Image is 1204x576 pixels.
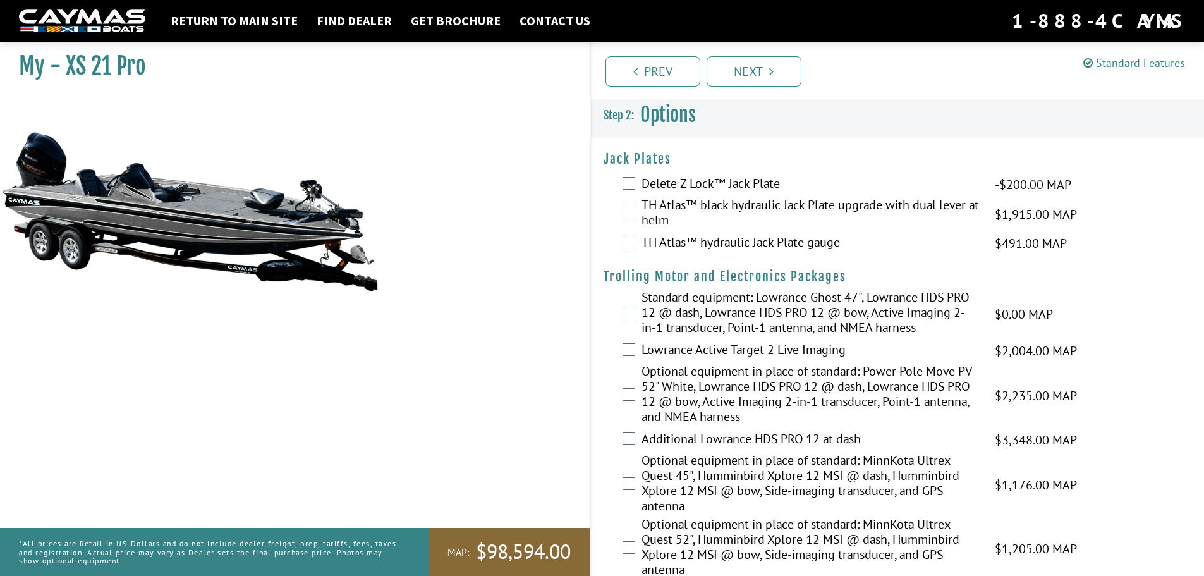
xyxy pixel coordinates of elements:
img: white-logo-c9c8dbefe5ff5ceceb0f0178aa75bf4bb51f6bca0971e226c86eb53dfe498488.png [19,9,145,33]
span: $1,915.00 MAP [995,205,1077,224]
label: Optional equipment in place of standard: Power Pole Move PV 52" White, Lowrance HDS PRO 12 @ dash... [642,364,979,427]
span: $1,205.00 MAP [995,539,1077,558]
span: $3,348.00 MAP [995,431,1077,450]
span: $98,594.00 [476,539,571,565]
span: -$200.00 MAP [995,175,1071,194]
a: Return to main site [164,13,304,29]
span: $1,176.00 MAP [995,475,1077,494]
p: *All prices are Retail in US Dollars and do not include dealer freight, prep, tariffs, fees, taxe... [19,533,400,571]
span: $491.00 MAP [995,234,1067,253]
span: MAP: [447,546,470,559]
a: Prev [605,56,700,87]
a: Find Dealer [310,13,398,29]
h4: Trolling Motor and Electronics Packages [604,269,1192,285]
label: Standard equipment: Lowrance Ghost 47", Lowrance HDS PRO 12 @ dash, Lowrance HDS PRO 12 @ bow, Ac... [642,290,979,338]
label: Lowrance Active Target 2 Live Imaging [642,342,979,360]
h4: Jack Plates [604,151,1192,167]
span: $0.00 MAP [995,305,1053,324]
a: Get Brochure [404,13,507,29]
a: MAP:$98,594.00 [429,528,590,576]
a: Next [707,56,801,87]
span: $2,004.00 MAP [995,341,1077,360]
span: $2,235.00 MAP [995,386,1077,405]
label: TH Atlas™ hydraulic Jack Plate gauge [642,235,979,253]
div: 1-888-4CAYMAS [1012,7,1185,35]
label: Delete Z Lock™ Jack Plate [642,176,979,194]
label: TH Atlas™ black hydraulic Jack Plate upgrade with dual lever at helm [642,197,979,231]
a: Standard Features [1083,56,1185,70]
h1: My - XS 21 Pro [19,52,558,80]
label: Optional equipment in place of standard: MinnKota Ultrex Quest 45", Humminbird Xplore 12 MSI @ da... [642,453,979,517]
label: Additional Lowrance HDS PRO 12 at dash [642,431,979,450]
a: Contact Us [513,13,597,29]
